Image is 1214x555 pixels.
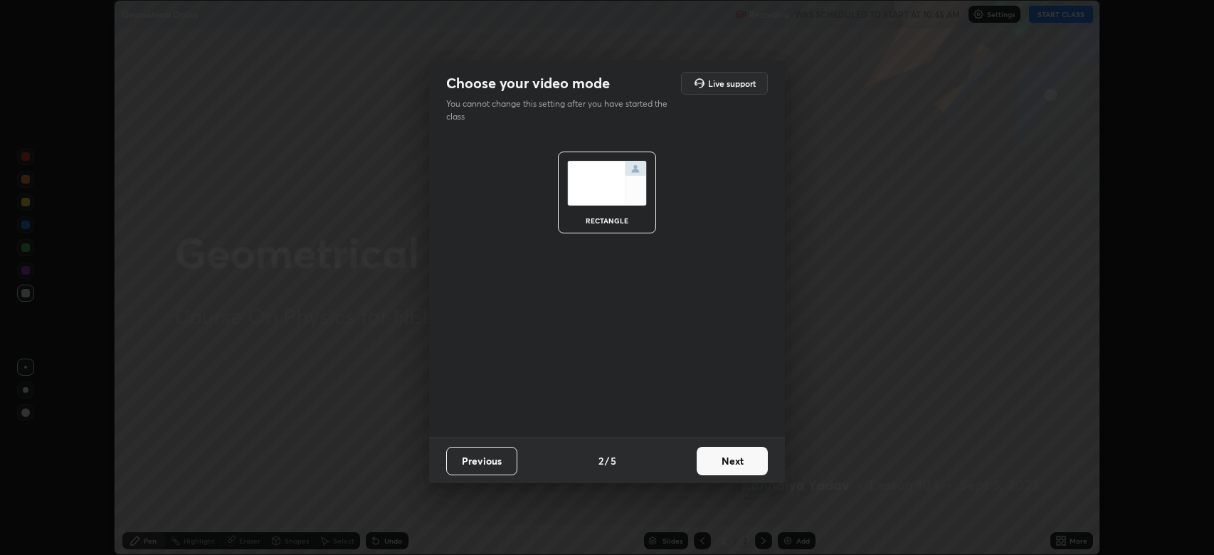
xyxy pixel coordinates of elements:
[579,217,635,224] div: rectangle
[605,453,609,468] h4: /
[446,97,677,123] p: You cannot change this setting after you have started the class
[708,79,756,88] h5: Live support
[446,74,610,92] h2: Choose your video mode
[611,453,616,468] h4: 5
[598,453,603,468] h4: 2
[697,447,768,475] button: Next
[567,161,647,206] img: normalScreenIcon.ae25ed63.svg
[446,447,517,475] button: Previous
